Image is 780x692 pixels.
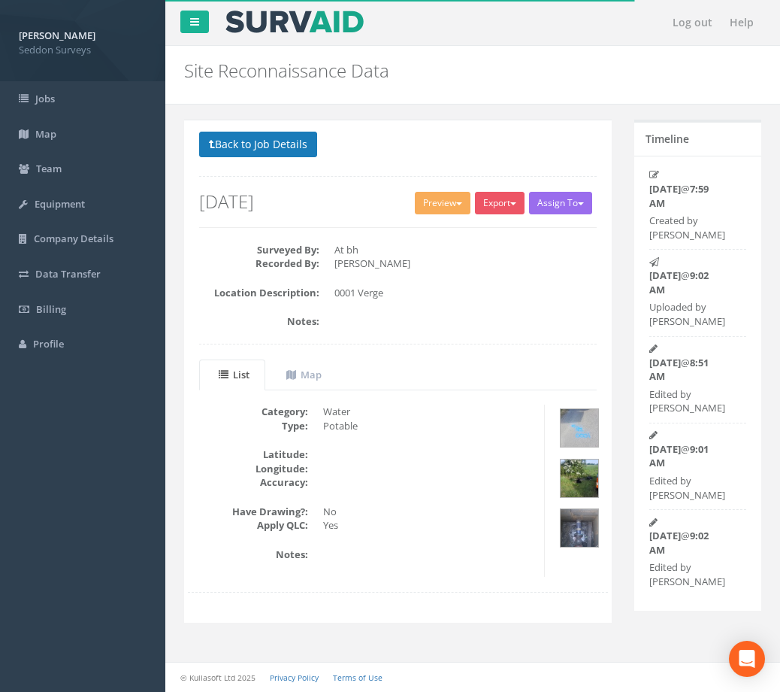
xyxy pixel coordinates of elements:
[729,641,765,677] div: Open Intercom Messenger
[333,672,382,683] a: Terms of Use
[649,269,709,296] strong: 9:02 AM
[649,182,709,210] strong: 7:59 AM
[286,368,322,381] uib-tab-heading: Map
[475,192,525,214] button: Export
[36,302,66,316] span: Billing
[36,162,62,175] span: Team
[19,29,95,42] strong: [PERSON_NAME]
[188,518,308,533] dt: Apply QLC:
[649,474,727,502] p: Edited by [PERSON_NAME]
[415,192,470,214] button: Preview
[323,518,533,533] dd: Yes
[199,360,265,390] a: List
[323,505,533,519] dd: No
[188,462,308,476] dt: Longitude:
[323,419,533,433] dd: Potable
[180,672,255,683] small: © Kullasoft Ltd 2025
[649,356,681,369] strong: [DATE]
[188,548,308,562] dt: Notes:
[334,256,597,271] dd: [PERSON_NAME]
[649,529,727,557] p: @
[323,405,533,419] dd: Water
[561,409,598,447] img: 0d465316-c7f3-f621-a961-b2f0ef5ecc4e_8d1c1da1-5ecd-4da7-10af-936ad3513525_thumb.jpg
[35,267,101,281] span: Data Transfer
[199,132,317,157] button: Back to Job Details
[649,182,681,196] strong: [DATE]
[34,232,113,245] span: Company Details
[19,25,147,56] a: [PERSON_NAME] Seddon Surveys
[188,448,308,462] dt: Latitude:
[649,560,727,588] p: Edited by [PERSON_NAME]
[188,505,308,519] dt: Have Drawing?:
[649,269,681,282] strong: [DATE]
[334,286,597,300] dd: 0001 Verge
[649,529,709,557] strong: 9:02 AM
[184,61,761,80] h2: Site Reconnaissance Data
[529,192,592,214] button: Assign To
[649,387,727,415] p: Edited by [PERSON_NAME]
[649,442,681,456] strong: [DATE]
[649,300,727,328] p: Uploaded by [PERSON_NAME]
[33,337,64,351] span: Profile
[199,243,319,257] dt: Surveyed By:
[19,43,147,57] span: Seddon Surveys
[645,133,689,144] h5: Timeline
[35,197,85,211] span: Equipment
[267,360,337,390] a: Map
[35,127,56,141] span: Map
[199,286,319,300] dt: Location Description:
[35,92,55,105] span: Jobs
[649,442,709,470] strong: 9:01 AM
[649,269,727,296] p: @
[270,672,319,683] a: Privacy Policy
[649,356,709,384] strong: 8:51 AM
[199,256,319,271] dt: Recorded By:
[199,192,597,211] h2: [DATE]
[188,405,308,419] dt: Category:
[199,314,319,329] dt: Notes:
[334,243,597,257] dd: At bh
[188,475,308,490] dt: Accuracy:
[561,509,598,547] img: 0d465316-c7f3-f621-a961-b2f0ef5ecc4e_a1c687d4-89cf-6866-c8d5-8e7b241b2cc9_thumb.jpg
[219,368,249,381] uib-tab-heading: List
[188,419,308,433] dt: Type:
[561,460,598,497] img: 0d465316-c7f3-f621-a961-b2f0ef5ecc4e_179a3de8-4a93-6418-3e9b-d6ae8c71d487_thumb.jpg
[649,442,727,470] p: @
[649,182,727,210] p: @
[649,356,727,384] p: @
[649,529,681,542] strong: [DATE]
[649,214,727,241] p: Created by [PERSON_NAME]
